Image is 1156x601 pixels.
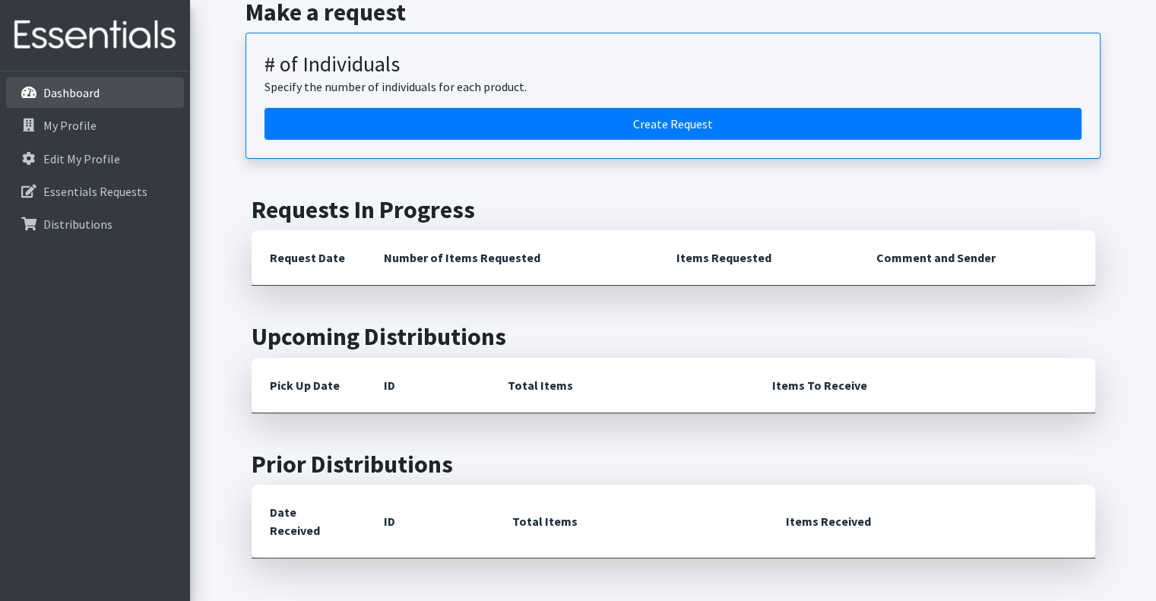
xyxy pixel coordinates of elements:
[43,184,147,199] p: Essentials Requests
[6,77,184,108] a: Dashboard
[252,195,1095,224] h2: Requests In Progress
[252,450,1095,479] h2: Prior Distributions
[43,85,100,100] p: Dashboard
[6,110,184,141] a: My Profile
[43,217,112,232] p: Distributions
[6,176,184,207] a: Essentials Requests
[252,358,366,413] th: Pick Up Date
[494,485,768,558] th: Total Items
[264,77,1082,96] p: Specify the number of individuals for each product.
[6,209,184,239] a: Distributions
[6,10,184,61] img: HumanEssentials
[252,485,366,558] th: Date Received
[6,144,184,174] a: Edit My Profile
[264,52,1082,77] h3: # of Individuals
[768,485,1094,558] th: Items Received
[43,151,120,166] p: Edit My Profile
[858,230,1094,286] th: Comment and Sender
[366,485,494,558] th: ID
[658,230,858,286] th: Items Requested
[489,358,754,413] th: Total Items
[252,322,1095,351] h2: Upcoming Distributions
[366,358,489,413] th: ID
[43,118,97,133] p: My Profile
[366,230,659,286] th: Number of Items Requested
[252,230,366,286] th: Request Date
[754,358,1095,413] th: Items To Receive
[264,108,1082,140] a: Create a request by number of individuals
